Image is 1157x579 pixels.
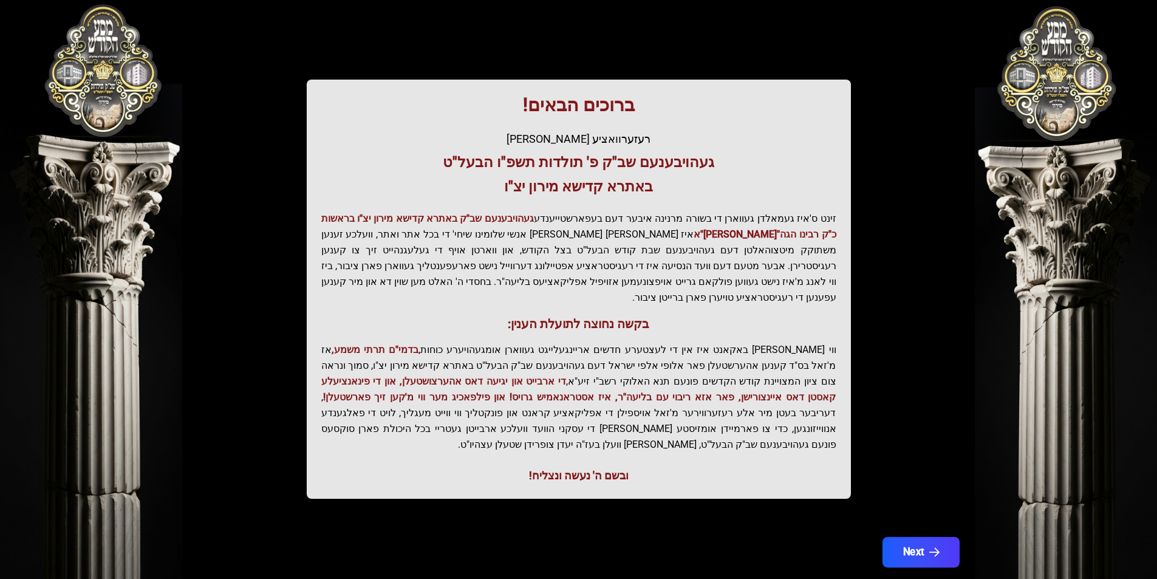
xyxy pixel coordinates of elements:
h3: געהויבענעם שב"ק פ' תולדות תשפ"ו הבעל"ט [321,152,836,172]
button: Next [882,537,959,567]
span: געהויבענעם שב"ק באתרא קדישא מירון יצ"ו בראשות כ"ק רבינו הגה"[PERSON_NAME]"א [321,213,836,240]
h3: באתרא קדישא מירון יצ"ו [321,177,836,196]
h1: ברוכים הבאים! [321,94,836,116]
p: ווי [PERSON_NAME] באקאנט איז אין די לעצטערע חדשים אריינגעלייגט געווארן אומגעהויערע כוחות, אז מ'זא... [321,342,836,453]
p: זינט ס'איז געמאלדן געווארן די בשורה מרנינה איבער דעם בעפארשטייענדע איז [PERSON_NAME] [PERSON_NAME... [321,211,836,306]
div: ובשם ה' נעשה ונצליח! [321,467,836,484]
span: בדמי"ם תרתי משמע, [332,344,418,355]
div: רעזערוואציע [PERSON_NAME] [321,131,836,148]
h3: בקשה נחוצה לתועלת הענין: [321,315,836,332]
span: די ארבייט און יגיעה דאס אהערצושטעלן, און די פינאנציעלע קאסטן דאס איינצורישן, פאר אזא ריבוי עם בלי... [321,375,836,403]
